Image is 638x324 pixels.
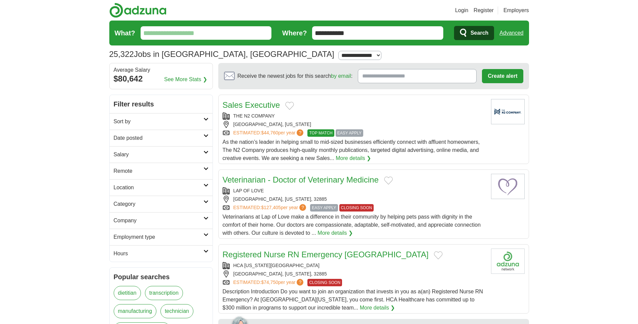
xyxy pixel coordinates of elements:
[233,188,264,193] a: LAP OF LOVE
[223,270,486,278] div: [GEOGRAPHIC_DATA], [US_STATE], 32885
[223,121,486,128] div: [GEOGRAPHIC_DATA], [US_STATE]
[110,212,213,229] a: Company
[317,229,353,237] a: More details ❯
[261,280,278,285] span: $74,750
[474,6,494,14] a: Register
[299,204,306,211] span: ?
[285,102,294,110] button: Add to favorite jobs
[114,286,141,300] a: dietitian
[109,3,166,18] img: Adzuna logo
[109,50,334,59] h1: Jobs in [GEOGRAPHIC_DATA], [GEOGRAPHIC_DATA]
[114,272,209,282] h2: Popular searches
[471,26,488,40] span: Search
[114,233,203,241] h2: Employment type
[164,75,207,84] a: See More Stats ❯
[339,204,374,212] span: CLOSING SOON
[455,6,468,14] a: Login
[491,249,525,274] img: Company logo
[336,154,371,162] a: More details ❯
[114,184,203,192] h2: Location
[114,250,203,258] h2: Hours
[110,146,213,163] a: Salary
[145,286,183,300] a: transcription
[233,279,305,286] a: ESTIMATED:$74,750per year?
[384,176,393,185] button: Add to favorite jobs
[114,67,209,73] div: Average Salary
[310,204,338,212] span: EASY APPLY
[110,196,213,212] a: Category
[223,112,486,120] div: THE N2 COMPANY
[114,167,203,175] h2: Remote
[482,69,523,83] button: Create alert
[109,48,134,60] span: 25,322
[223,250,429,259] a: Registered Nurse RN Emergency [GEOGRAPHIC_DATA]
[223,262,486,269] div: HCA [US_STATE][GEOGRAPHIC_DATA]
[233,204,308,212] a: ESTIMATED:$127,405per year?
[282,28,307,38] label: Where?
[336,129,363,137] span: EASY APPLY
[307,279,342,286] span: CLOSING SOON
[434,251,443,259] button: Add to favorite jobs
[114,73,209,85] div: $80,642
[454,26,494,40] button: Search
[307,129,334,137] span: TOP MATCH
[110,245,213,262] a: Hours
[110,163,213,179] a: Remote
[114,134,203,142] h2: Date posted
[261,130,278,135] span: $44,760
[237,72,352,80] span: Receive the newest jobs for this search :
[261,205,280,210] span: $127,405
[223,139,480,161] span: As the nation’s leader in helping small to mid-sized businesses efficiently connect with affluent...
[114,151,203,159] h2: Salary
[331,73,351,79] a: by email
[360,304,395,312] a: More details ❯
[110,113,213,130] a: Sort by
[110,95,213,113] h2: Filter results
[223,175,379,184] a: Veterinarian - Doctor of Veterinary Medicine
[114,304,156,318] a: manufacturing
[223,196,486,203] div: [GEOGRAPHIC_DATA], [US_STATE], 32885
[114,118,203,126] h2: Sort by
[503,6,529,14] a: Employers
[110,179,213,196] a: Location
[160,304,193,318] a: technician
[491,99,525,124] img: Company logo
[499,26,523,40] a: Advanced
[110,229,213,245] a: Employment type
[297,129,303,136] span: ?
[114,217,203,225] h2: Company
[297,279,303,286] span: ?
[223,289,483,311] span: Description Introduction Do you want to join an organization that invests in you as a(an) Registe...
[491,174,525,199] img: Lap of Love logo
[110,130,213,146] a: Date posted
[223,214,481,236] span: Veterinarians at Lap of Love make a difference in their community by helping pets pass with digni...
[115,28,135,38] label: What?
[223,100,280,109] a: Sales Executive
[114,200,203,208] h2: Category
[233,129,305,137] a: ESTIMATED:$44,760per year?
